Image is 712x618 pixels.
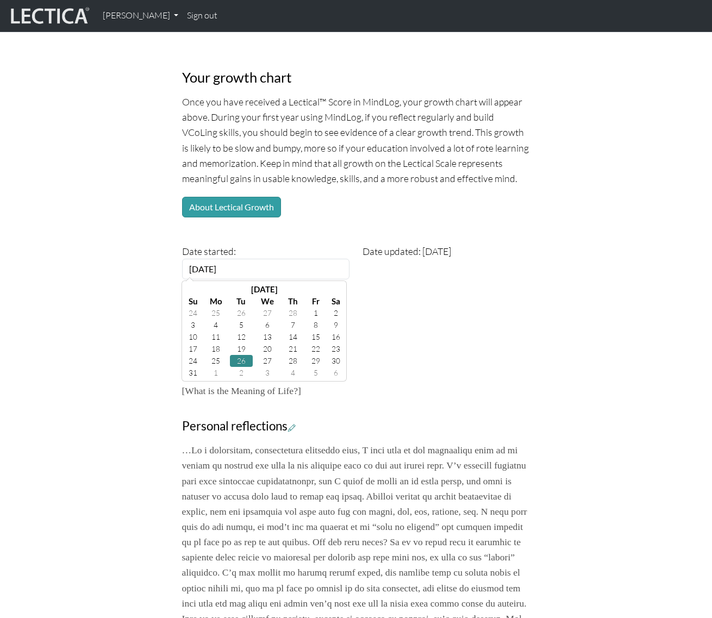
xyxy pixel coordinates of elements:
[182,94,530,186] p: Once you have received a Lectical™ Score in MindLog, your growth chart will appear above. During ...
[230,295,253,307] th: Tu
[253,295,282,307] th: We
[253,367,282,379] td: 3
[253,331,282,343] td: 13
[202,307,230,319] td: 25
[327,307,345,319] td: 2
[253,343,282,355] td: 20
[327,331,345,343] td: 16
[253,355,282,367] td: 27
[202,355,230,367] td: 25
[230,307,253,319] td: 26
[327,343,345,355] td: 23
[304,307,327,319] td: 1
[282,307,305,319] td: 28
[202,295,230,307] th: Mo
[230,343,253,355] td: 19
[327,355,345,367] td: 30
[184,355,202,367] td: 24
[282,295,305,307] th: Th
[182,360,530,374] h3: Prompt description
[230,331,253,343] td: 12
[184,295,202,307] th: Su
[304,295,327,307] th: Fr
[327,319,345,331] td: 9
[282,343,305,355] td: 21
[184,343,202,355] td: 17
[183,4,222,27] a: Sign out
[98,4,183,27] a: [PERSON_NAME]
[282,319,305,331] td: 7
[253,307,282,319] td: 27
[184,367,202,379] td: 31
[182,69,530,86] h3: Your growth chart
[182,323,530,339] p: [meaning]
[327,295,345,307] th: Sa
[282,331,305,343] td: 14
[184,319,202,331] td: 3
[230,367,253,379] td: 2
[304,331,327,343] td: 15
[253,319,282,331] td: 6
[8,5,90,26] img: lecticalive
[202,343,230,355] td: 18
[230,319,253,331] td: 5
[182,301,530,315] h3: Prompt name
[184,331,202,343] td: 10
[202,283,327,295] th: Select Month
[304,355,327,367] td: 29
[184,307,202,319] td: 24
[182,197,281,217] button: About Lectical Growth
[356,244,537,279] div: Date updated: [DATE]
[282,355,305,367] td: 28
[304,343,327,355] td: 22
[282,367,305,379] td: 4
[304,319,327,331] td: 8
[202,319,230,331] td: 4
[182,383,530,398] p: [What is the Meaning of Life?]
[202,367,230,379] td: 1
[327,367,345,379] td: 6
[230,355,253,367] td: 26
[304,367,327,379] td: 5
[202,331,230,343] td: 11
[182,244,236,259] label: Date started:
[182,419,530,434] h3: Personal reflections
